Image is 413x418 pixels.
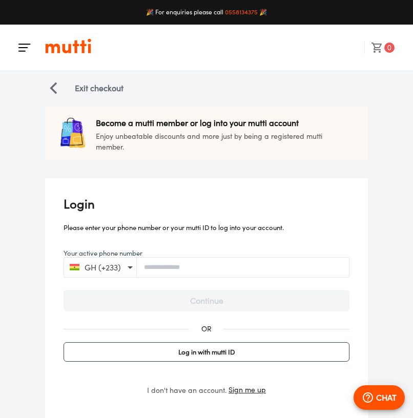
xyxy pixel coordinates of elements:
[68,346,345,358] span: Log in with mutti ID
[229,384,266,396] button: Sign me up
[45,79,128,97] button: Navigate LeftExit checkout
[66,260,133,275] button: GH (+233)
[225,8,258,16] a: 0558134375
[47,82,59,94] img: Navigate Left
[18,41,31,54] img: Menu
[354,385,405,410] button: CHAT
[365,35,401,60] button: 0
[45,38,91,54] img: Logo
[195,318,218,340] div: OR
[384,43,395,53] span: 0
[56,117,88,149] img: package icon
[96,117,329,129] p: Become a mutti member or log into your mutti account
[64,384,349,396] div: I don't have an account.
[64,248,142,258] label: Your active phone number
[96,131,329,152] p: Enjoy unbeatable discounts and more just by being a registered mutti member.
[75,82,123,94] p: Exit checkout
[376,391,397,404] p: CHAT
[64,195,349,213] p: Login
[12,35,37,60] button: Menu
[64,342,349,362] button: Log in with mutti ID
[64,221,349,234] p: Please enter your phone number or your mutti ID to log into your account.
